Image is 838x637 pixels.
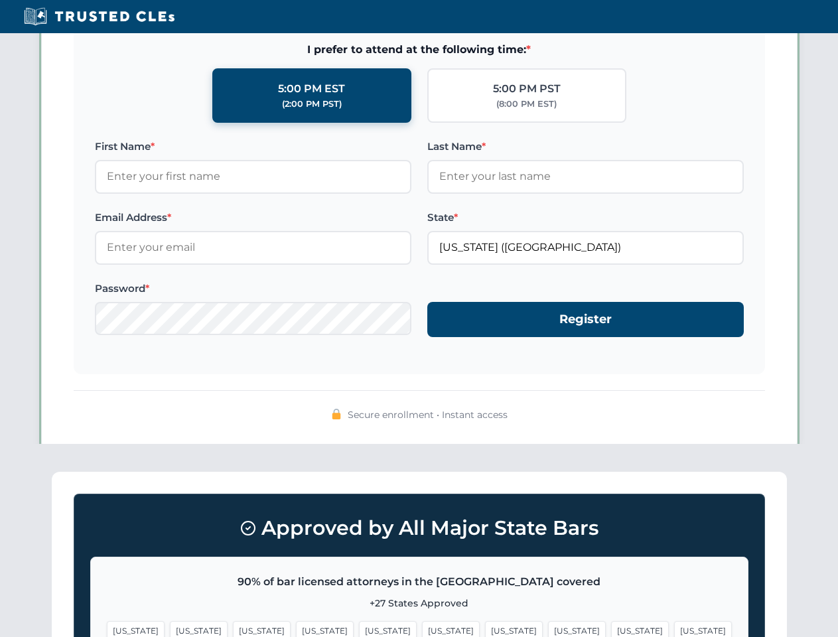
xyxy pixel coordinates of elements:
[427,302,744,337] button: Register
[282,98,342,111] div: (2:00 PM PST)
[278,80,345,98] div: 5:00 PM EST
[496,98,557,111] div: (8:00 PM EST)
[95,160,411,193] input: Enter your first name
[427,210,744,226] label: State
[95,139,411,155] label: First Name
[493,80,561,98] div: 5:00 PM PST
[95,281,411,297] label: Password
[427,160,744,193] input: Enter your last name
[95,231,411,264] input: Enter your email
[427,231,744,264] input: Florida (FL)
[427,139,744,155] label: Last Name
[331,409,342,419] img: 🔒
[348,407,508,422] span: Secure enrollment • Instant access
[107,596,732,610] p: +27 States Approved
[95,41,744,58] span: I prefer to attend at the following time:
[107,573,732,591] p: 90% of bar licensed attorneys in the [GEOGRAPHIC_DATA] covered
[95,210,411,226] label: Email Address
[90,510,748,546] h3: Approved by All Major State Bars
[20,7,178,27] img: Trusted CLEs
